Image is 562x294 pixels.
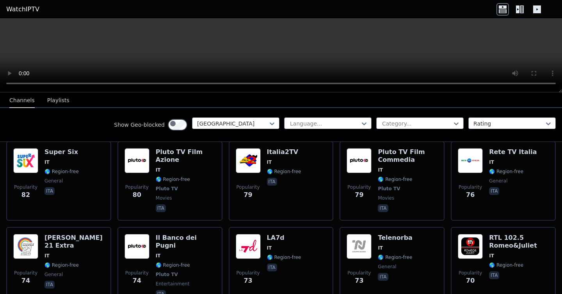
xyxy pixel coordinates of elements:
[489,168,523,175] span: 🌎 Region-free
[378,254,412,260] span: 🌎 Region-free
[489,234,549,250] h6: RTL 102.5 Romeo&Juliet
[9,93,35,108] button: Channels
[267,234,301,242] h6: LA7d
[378,195,394,201] span: movies
[237,184,260,190] span: Popularity
[156,195,172,201] span: movies
[489,148,537,156] h6: Rete TV Italia
[347,148,372,173] img: Pluto TV Film Commedia
[156,281,190,287] span: entertainment
[124,234,149,259] img: Il Banco dei Pugni
[489,178,507,184] span: general
[156,253,161,259] span: IT
[489,187,499,195] p: ita
[267,264,277,271] p: ita
[267,159,272,165] span: IT
[156,167,161,173] span: IT
[244,276,252,285] span: 73
[267,254,301,260] span: 🌎 Region-free
[267,148,301,156] h6: Italia2TV
[44,187,55,195] p: ita
[21,190,30,200] span: 82
[347,270,371,276] span: Popularity
[156,262,190,268] span: 🌎 Region-free
[44,281,55,289] p: ita
[267,178,277,186] p: ita
[156,234,215,250] h6: Il Banco dei Pugni
[267,168,301,175] span: 🌎 Region-free
[14,184,37,190] span: Popularity
[466,276,475,285] span: 70
[125,184,149,190] span: Popularity
[378,176,412,182] span: 🌎 Region-free
[125,270,149,276] span: Popularity
[156,271,178,278] span: Pluto TV
[133,276,141,285] span: 74
[44,271,63,278] span: general
[347,184,371,190] span: Popularity
[21,276,30,285] span: 74
[124,148,149,173] img: Pluto TV Film Azione
[13,234,38,259] img: Canale 21 Extra
[44,253,50,259] span: IT
[133,190,141,200] span: 80
[489,159,494,165] span: IT
[236,234,261,259] img: LA7d
[347,234,372,259] img: Telenorba
[13,148,38,173] img: Super Six
[47,93,69,108] button: Playlists
[44,178,63,184] span: general
[466,190,475,200] span: 76
[458,234,483,259] img: RTL 102.5 Romeo&Juliet
[6,5,39,14] a: WatchIPTV
[378,148,438,164] h6: Pluto TV Film Commedia
[14,270,37,276] span: Popularity
[244,190,252,200] span: 79
[156,186,178,192] span: Pluto TV
[489,253,494,259] span: IT
[458,148,483,173] img: Rete TV Italia
[44,148,79,156] h6: Super Six
[378,204,388,212] p: ita
[459,184,482,190] span: Popularity
[378,273,388,281] p: ita
[44,168,79,175] span: 🌎 Region-free
[489,262,523,268] span: 🌎 Region-free
[114,121,165,129] label: Show Geo-blocked
[237,270,260,276] span: Popularity
[156,148,215,164] h6: Pluto TV Film Azione
[156,176,190,182] span: 🌎 Region-free
[236,148,261,173] img: Italia2TV
[156,204,166,212] p: ita
[355,276,363,285] span: 73
[378,264,396,270] span: general
[355,190,363,200] span: 79
[378,167,383,173] span: IT
[267,245,272,251] span: IT
[378,186,400,192] span: Pluto TV
[44,159,50,165] span: IT
[459,270,482,276] span: Popularity
[378,245,383,251] span: IT
[489,271,499,279] p: ita
[44,234,104,250] h6: [PERSON_NAME] 21 Extra
[44,262,79,268] span: 🌎 Region-free
[378,234,413,242] h6: Telenorba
